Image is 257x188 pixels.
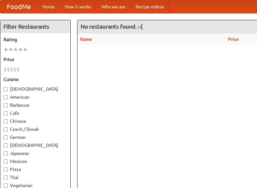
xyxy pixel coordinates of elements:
li: ★ [18,46,23,53]
li: $ [4,66,7,73]
label: Pizza [4,166,67,173]
input: [DEMOGRAPHIC_DATA] [4,87,8,91]
input: Thai [4,175,8,180]
li: ★ [8,46,13,53]
input: Japanese [4,151,8,156]
label: German [4,134,67,140]
a: Name [80,37,92,42]
label: American [4,94,67,100]
a: Recipe videos [130,0,169,13]
a: Price [228,37,239,42]
label: [DEMOGRAPHIC_DATA] [4,86,67,92]
h5: Price [4,56,67,63]
label: [DEMOGRAPHIC_DATA] [4,142,67,148]
li: $ [7,66,10,73]
input: American [4,95,8,99]
a: Home [37,0,60,13]
input: Mexican [4,159,8,164]
label: Japanese [4,150,67,157]
li: $ [13,66,16,73]
ng-pluralize: No restaurants found. :-( [81,23,143,30]
h5: Rating [4,36,67,43]
input: Chinese [4,119,8,123]
label: Chinese [4,118,67,124]
label: Barbecue [4,102,67,108]
h4: Filter Restaurants [0,20,70,33]
input: Pizza [4,167,8,172]
a: Who we are [96,0,130,13]
input: German [4,135,8,139]
label: Cafe [4,110,67,116]
label: Thai [4,174,67,181]
label: Mexican [4,158,67,165]
input: Vegetarian [4,184,8,188]
a: How it works [60,0,96,13]
li: $ [16,66,20,73]
li: ★ [13,46,18,53]
li: $ [10,66,13,73]
label: Czech / Slovak [4,126,67,132]
input: Czech / Slovak [4,127,8,131]
input: Cafe [4,111,8,115]
input: Barbecue [4,103,8,107]
li: ★ [23,46,28,53]
a: FoodMe [0,0,37,13]
input: [DEMOGRAPHIC_DATA] [4,143,8,148]
h5: Cuisine [4,76,67,83]
li: ★ [4,46,8,53]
